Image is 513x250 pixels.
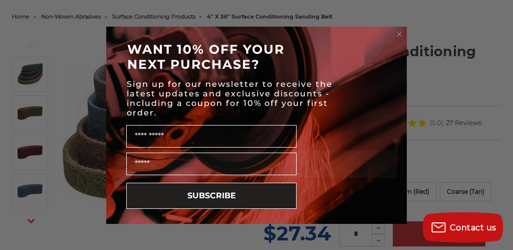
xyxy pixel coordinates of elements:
[127,42,285,72] span: WANT 10% OFF YOUR NEXT PURCHASE?
[450,223,496,232] span: Contact us
[126,183,297,209] button: SUBSCRIBE
[127,79,333,117] span: Sign up for our newsletter to receive the latest updates and exclusive discounts - including a co...
[423,212,503,242] button: Contact us
[394,29,404,39] button: Close dialog
[126,153,297,175] input: Email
